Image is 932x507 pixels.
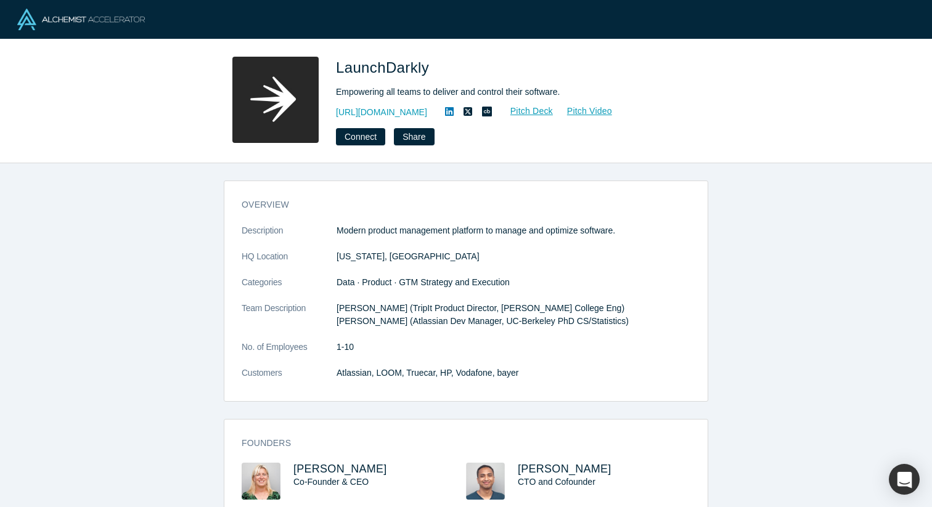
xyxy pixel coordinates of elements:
[242,276,337,302] dt: Categories
[336,86,681,99] div: Empowering all teams to deliver and control their software.
[293,477,369,487] span: Co-Founder & CEO
[337,277,510,287] span: Data · Product · GTM Strategy and Execution
[497,104,554,118] a: Pitch Deck
[232,57,319,143] img: LaunchDarkly's Logo
[242,367,337,392] dt: Customers
[337,224,690,237] p: Modern product management platform to manage and optimize software.
[242,224,337,250] dt: Description
[337,341,690,354] dd: 1-10
[336,106,427,119] a: [URL][DOMAIN_NAME]
[337,302,690,328] p: [PERSON_NAME] (TripIt Product Director, [PERSON_NAME] College Eng) [PERSON_NAME] (Atlassian Dev M...
[242,302,337,341] dt: Team Description
[518,477,595,487] span: CTO and Cofounder
[336,128,385,145] button: Connect
[466,463,505,500] img: John Kodumal's Profile Image
[518,463,611,475] a: [PERSON_NAME]
[554,104,613,118] a: Pitch Video
[242,463,280,500] img: Edith Harbaugh's Profile Image
[242,437,673,450] h3: Founders
[242,198,673,211] h3: overview
[242,250,337,276] dt: HQ Location
[337,367,690,379] dd: Atlassian, LOOM, Truecar, HP, Vodafone, bayer
[242,341,337,367] dt: No. of Employees
[293,463,387,475] a: [PERSON_NAME]
[337,250,690,263] dd: [US_STATE], [GEOGRAPHIC_DATA]
[336,59,433,76] span: LaunchDarkly
[394,128,434,145] button: Share
[17,9,145,30] img: Alchemist Logo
